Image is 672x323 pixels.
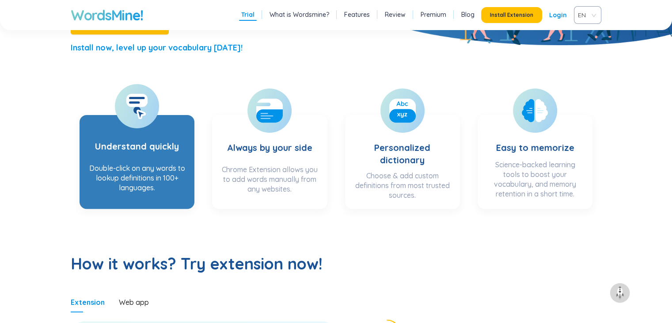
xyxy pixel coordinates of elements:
[227,124,312,160] h3: Always by your side
[461,10,475,19] a: Blog
[421,10,446,19] a: Premium
[88,163,186,199] div: Double-click on any words to lookup definitions in 100+ languages.
[486,160,584,200] div: Science-backed learning tools to boost your vocabulary, and memory retention in a short time.
[241,10,254,19] a: Trial
[549,7,567,23] a: Login
[354,171,451,200] div: Choose & add custom definitions from most trusted sources.
[344,10,370,19] a: Features
[578,8,594,22] span: VIE
[71,253,601,274] h2: How it works? Try extension now!
[221,165,318,200] div: Chrome Extension allows you to add words manually from any websites.
[270,10,329,19] a: What is Wordsmine?
[95,123,179,159] h3: Understand quickly
[71,297,105,307] div: Extension
[71,6,143,24] a: WordsMine!
[613,286,627,300] img: to top
[119,297,149,307] div: Web app
[490,12,533,19] span: Install Extension
[71,42,243,54] p: Install now, level up your vocabulary [DATE]!
[354,124,451,166] h3: Personalized dictionary
[385,10,406,19] a: Review
[496,124,574,155] h3: Easy to memorize
[481,7,542,23] button: Install Extension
